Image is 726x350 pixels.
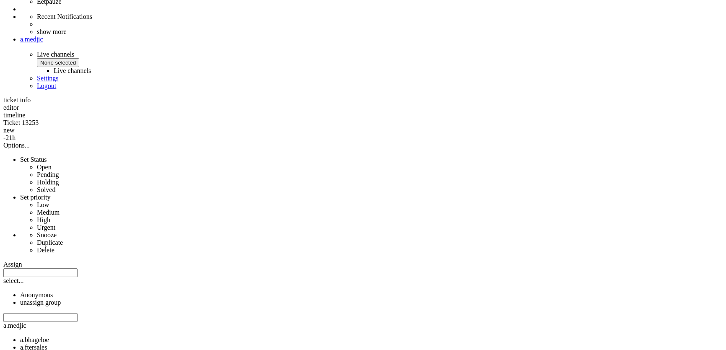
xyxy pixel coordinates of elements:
span: Holding [37,179,59,186]
li: Recent Notifications [37,13,723,21]
span: a.medjic [3,322,26,329]
li: Set Status [20,156,723,194]
li: a.bhageloe [20,336,723,344]
li: Delete [37,246,723,254]
span: Pending [37,171,59,178]
span: Solved [37,186,55,193]
ul: Set priority [20,201,723,231]
li: Anonymous [20,291,723,299]
span: Medium [37,209,60,216]
button: None selected [37,58,79,67]
li: High [37,216,723,224]
li: Medium [37,209,723,216]
body: Rich Text Area. Press ALT-0 for help. [3,3,122,37]
span: Snooze [37,231,57,239]
li: Pending [37,171,723,179]
ul: Set Status [20,163,723,194]
div: select... [3,277,723,285]
span: a.bhageloe [20,336,49,343]
div: editor [3,104,723,111]
span: Duplicate [37,239,63,246]
span: None selected [40,60,76,66]
span: Open [37,163,52,171]
li: Holding [37,179,723,186]
label: Live channels [54,67,91,74]
span: Delete [37,246,54,254]
li: Urgent [37,224,723,231]
li: Set priority [20,194,723,231]
li: Duplicate [37,239,723,246]
span: Live channels [37,51,723,75]
div: Assign [3,261,723,268]
a: Settings [37,75,59,82]
span: unassign group [20,299,61,306]
div: -21h [3,134,723,142]
div: Ticket 13253 [3,119,723,127]
span: Low [37,201,49,208]
a: a.medjic [20,36,723,43]
div: timeline [3,111,723,119]
a: show more [37,28,67,35]
a: Logout [37,82,56,89]
span: High [37,216,50,223]
span: Set priority [20,194,50,201]
span: Urgent [37,224,55,231]
span: Anonymous [20,291,53,298]
div: Assign Group [3,268,723,306]
li: Solved [37,186,723,194]
div: Options... [3,142,723,149]
li: unassign group [20,299,723,306]
div: new [3,127,723,134]
li: Snooze [37,231,723,239]
div: ticket info [3,96,723,104]
span: Set Status [20,156,47,163]
li: Open [37,163,723,171]
li: Low [37,201,723,209]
